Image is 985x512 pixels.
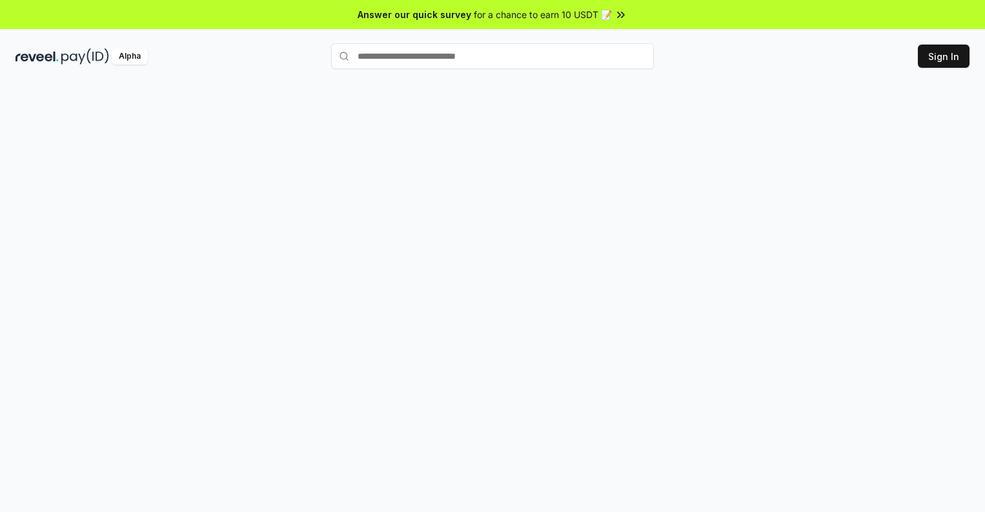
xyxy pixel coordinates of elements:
[474,8,612,21] span: for a chance to earn 10 USDT 📝
[61,48,109,65] img: pay_id
[112,48,148,65] div: Alpha
[15,48,59,65] img: reveel_dark
[918,45,970,68] button: Sign In
[358,8,471,21] span: Answer our quick survey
